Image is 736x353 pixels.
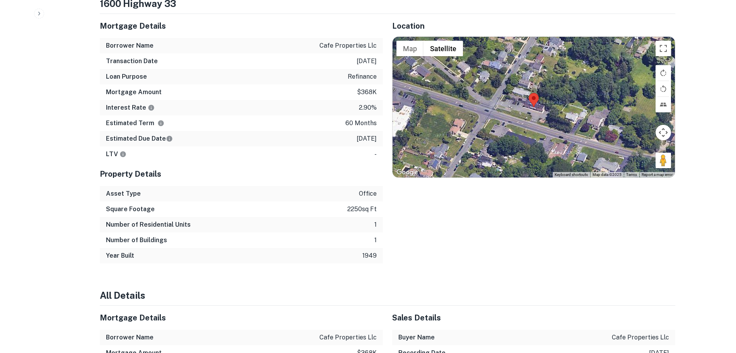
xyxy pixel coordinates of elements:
span: Map data ©2025 [593,172,622,177]
h5: Mortgage Details [100,312,383,324]
button: Toggle fullscreen view [656,41,671,56]
svg: Estimate is based on a standard schedule for this type of loan. [166,135,173,142]
p: cafe properties llc [612,333,669,342]
p: 1 [374,220,377,229]
button: Show street map [396,41,423,56]
h4: All Details [100,288,675,302]
svg: The interest rates displayed on the website are for informational purposes only and may be report... [148,104,155,111]
button: Show satellite imagery [423,41,463,56]
h6: LTV [106,150,126,159]
p: refinance [348,72,377,81]
h6: Mortgage Amount [106,88,162,97]
h5: Sales Details [392,312,675,324]
h6: Borrower Name [106,41,154,50]
h6: Estimated Term [106,119,164,128]
p: cafe properties llc [319,333,377,342]
p: [DATE] [357,57,377,66]
p: 1 [374,236,377,245]
p: office [359,189,377,198]
h5: Location [392,20,675,32]
h6: Loan Purpose [106,72,147,81]
h6: Buyer Name [398,333,435,342]
p: 1949 [362,251,377,260]
h6: Estimated Due Date [106,134,173,143]
svg: Term is based on a standard schedule for this type of loan. [157,120,164,127]
button: Tilt map [656,97,671,112]
p: cafe properties llc [319,41,377,50]
img: Google [394,167,420,177]
h6: Year Built [106,251,134,260]
h6: Interest Rate [106,103,155,112]
svg: LTVs displayed on the website are for informational purposes only and may be reported incorrectly... [120,151,126,158]
p: 2.90% [359,103,377,112]
a: Open this area in Google Maps (opens a new window) [394,167,420,177]
button: Map camera controls [656,125,671,140]
button: Rotate map counterclockwise [656,81,671,96]
h6: Borrower Name [106,333,154,342]
h5: Property Details [100,168,383,180]
h6: Transaction Date [106,57,158,66]
button: Drag Pegman onto the map to open Street View [656,153,671,168]
a: Terms (opens in new tab) [626,172,637,177]
p: $368k [357,88,377,97]
button: Keyboard shortcuts [555,172,588,177]
h6: Number of Buildings [106,236,167,245]
p: 2250 sq ft [347,205,377,214]
p: 60 months [345,119,377,128]
p: - [374,150,377,159]
h5: Mortgage Details [100,20,383,32]
iframe: Chat Widget [697,291,736,328]
a: Report a map error [642,172,673,177]
h6: Number of Residential Units [106,220,191,229]
h6: Asset Type [106,189,141,198]
p: [DATE] [357,134,377,143]
button: Rotate map clockwise [656,65,671,81]
h6: Square Footage [106,205,155,214]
